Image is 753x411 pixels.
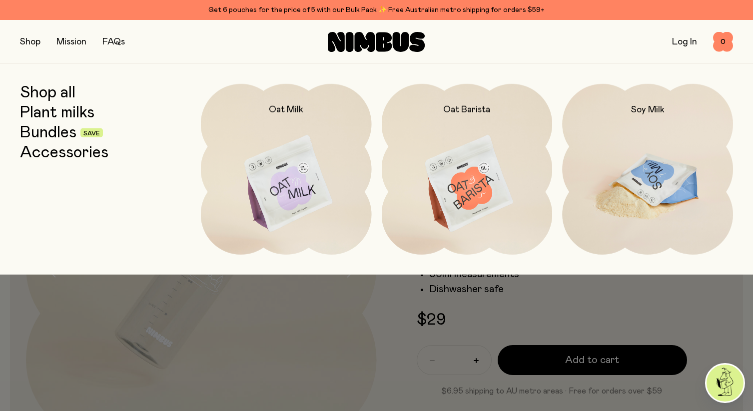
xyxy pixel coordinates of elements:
img: agent [707,365,744,402]
a: Log In [672,37,697,46]
a: Bundles [20,124,76,142]
a: Shop all [20,84,75,102]
a: Soy Milk [562,84,733,255]
a: Oat Milk [201,84,372,255]
button: 0 [713,32,733,52]
a: Plant milks [20,104,94,122]
a: Oat Barista [382,84,553,255]
h2: Soy Milk [631,104,665,116]
h2: Oat Barista [443,104,490,116]
div: Get 6 pouches for the price of 5 with our Bulk Pack ✨ Free Australian metro shipping for orders $59+ [20,4,733,16]
h2: Oat Milk [269,104,303,116]
span: Save [83,130,100,136]
a: Accessories [20,144,108,162]
a: Mission [56,37,86,46]
a: FAQs [102,37,125,46]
